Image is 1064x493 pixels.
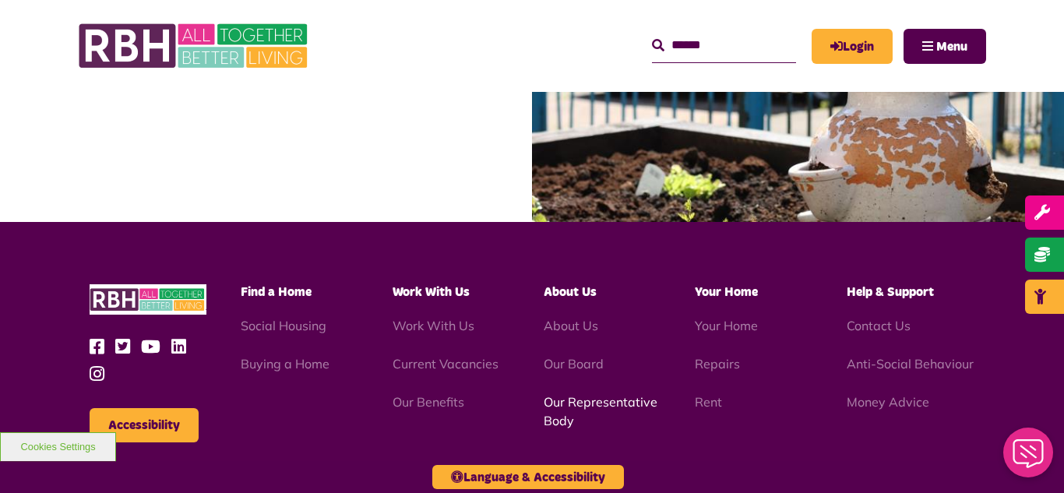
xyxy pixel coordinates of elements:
[695,318,758,333] a: Your Home
[847,318,911,333] a: Contact Us
[652,29,796,62] input: Search
[544,286,597,298] span: About Us
[695,286,758,298] span: Your Home
[904,29,986,64] button: Navigation
[241,318,326,333] a: Social Housing - open in a new tab
[90,408,199,442] button: Accessibility
[393,356,499,372] a: Current Vacancies
[695,356,740,372] a: Repairs
[936,40,967,53] span: Menu
[241,286,312,298] span: Find a Home
[994,423,1064,493] iframe: Netcall Web Assistant for live chat
[544,318,598,333] a: About Us
[812,29,893,64] a: MyRBH
[393,286,470,298] span: Work With Us
[393,318,474,333] a: Work With Us
[544,356,604,372] a: Our Board
[432,465,624,489] button: Language & Accessibility
[847,286,934,298] span: Help & Support
[241,356,329,372] a: Buying a Home
[847,356,974,372] a: Anti-Social Behaviour
[544,394,657,428] a: Our Representative Body
[695,394,722,410] a: Rent
[78,16,312,76] img: RBH
[847,394,929,410] a: Money Advice
[90,284,206,315] img: RBH
[393,394,464,410] a: Our Benefits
